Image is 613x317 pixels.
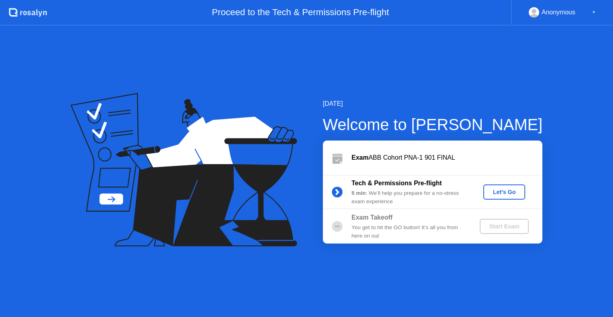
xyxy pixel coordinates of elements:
div: ABB Cohort PNA-1 901 FINAL [352,153,542,162]
div: Start Exam [483,223,526,230]
div: ▼ [592,7,596,18]
b: Exam [352,154,369,161]
div: Welcome to [PERSON_NAME] [323,113,543,137]
div: [DATE] [323,99,543,109]
div: Let's Go [486,189,522,195]
button: Let's Go [483,184,525,200]
button: Start Exam [480,219,529,234]
b: Exam Takeoff [352,214,393,221]
div: You get to hit the GO button! It’s all you from here on out [352,224,467,240]
div: Anonymous [542,7,575,18]
b: 5 min [352,190,366,196]
b: Tech & Permissions Pre-flight [352,180,442,186]
div: : We’ll help you prepare for a no-stress exam experience [352,189,467,206]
